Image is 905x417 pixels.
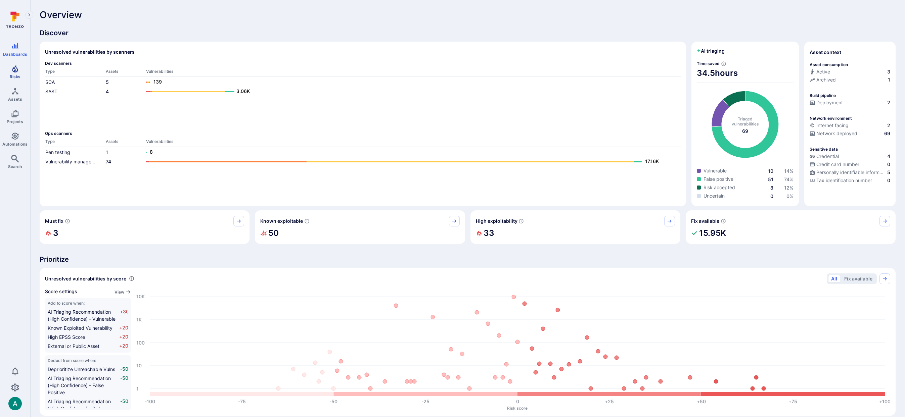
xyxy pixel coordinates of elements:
[236,88,250,94] text: 3.06K
[146,78,674,86] a: 139
[697,68,794,79] span: 34.5 hours
[810,93,836,98] p: Build pipeline
[810,153,890,161] div: Evidence indicative of handling user or service credentials
[697,61,720,66] span: Time saved
[810,147,838,152] p: Sensitive data
[40,255,896,264] span: Prioritize
[40,9,82,20] span: Overview
[518,218,524,224] svg: EPSS score ≥ 0.7
[810,76,890,85] div: Code repository is archived
[45,68,105,77] th: Type
[887,177,890,184] span: 0
[48,334,85,340] span: High EPSS Score
[40,28,896,38] span: Discover
[810,177,872,184] div: Tax identification number
[810,76,836,83] div: Archived
[153,79,162,85] text: 139
[810,161,859,168] div: Credit card number
[732,116,759,126] span: Triaged vulnerabilities
[784,185,794,191] a: 12%
[810,153,839,160] div: Credential
[887,161,890,168] span: 0
[697,399,706,404] text: +50
[810,68,830,75] div: Active
[45,218,63,224] span: Must fix
[704,193,725,199] span: Uncertain
[810,122,849,129] div: Internet facing
[786,193,794,199] a: 0%
[686,210,896,244] div: Fix available
[255,210,465,244] div: Known exploitable
[704,176,733,183] span: False positive
[721,218,726,224] svg: Vulnerabilities with fix available
[48,343,99,349] span: External or Public Asset
[887,122,890,129] span: 2
[816,122,849,129] span: Internet facing
[810,153,890,160] a: Credential4
[115,288,131,295] a: View
[7,119,23,124] span: Projects
[45,131,681,136] span: Ops scanners
[810,99,843,106] div: Deployment
[768,168,773,174] a: 10
[887,68,890,75] span: 3
[45,61,681,66] span: Dev scanners
[784,176,794,182] a: 74%
[810,68,890,75] a: Active3
[768,176,773,182] a: 51
[40,210,250,244] div: Must fix
[816,169,886,176] span: Personally identifiable information (PII)
[784,176,794,182] span: 74 %
[810,99,890,107] div: Configured deployment pipeline
[770,193,773,199] a: 0
[884,130,890,137] span: 69
[816,177,872,184] span: Tax identification number
[704,184,735,191] span: Risk accepted
[48,366,115,372] span: Deprioritize Unreachable Vulns
[45,139,105,147] th: Type
[146,139,681,147] th: Vulnerabilities
[770,185,773,191] a: 8
[10,74,20,79] span: Risks
[129,275,134,282] div: Number of vulnerabilities in status 'Open' 'Triaged' and 'In process' grouped by score
[48,309,116,322] span: AI Triaging Recommendation (High Confidence) - Vulnerable
[65,218,70,224] svg: Risk score >=40 , missed SLA
[691,218,719,224] span: Fix available
[48,325,112,331] span: Known Exploited Vulnerability
[810,122,890,130] div: Evidence that an asset is internet facing
[105,139,146,147] th: Assets
[119,324,128,331] span: +20
[516,399,519,404] text: 0
[8,397,22,410] div: Arjan Dehar
[304,218,310,224] svg: Confirmed exploitable by KEV
[816,99,843,106] span: Deployment
[8,97,22,102] span: Assets
[810,76,890,83] a: Archived1
[45,89,57,94] a: SAST
[816,153,839,160] span: Credential
[605,399,614,404] text: +25
[841,275,875,283] button: Fix available
[105,68,146,77] th: Assets
[8,397,22,410] img: ACg8ocLSa5mPYBaXNx3eFu_EmspyJX0laNWN7cXOFirfQ7srZveEpg=s96-c
[136,316,142,322] text: 1K
[810,177,890,184] a: Tax identification number0
[810,169,890,177] div: Evidence indicative of processing personally identifiable information
[784,168,794,174] span: 14 %
[146,158,674,166] a: 17.16K
[120,366,128,373] span: -50
[120,375,128,396] span: -50
[106,79,109,85] a: 5
[704,167,727,174] span: Vulnerable
[268,226,279,240] h2: 50
[48,375,111,395] span: AI Triaging Recommendation (High Confidence) - False Positive
[3,52,27,57] span: Dashboards
[888,76,890,83] span: 1
[810,130,890,137] a: Network deployed69
[27,12,32,18] i: Expand navigation menu
[784,185,794,191] span: 12 %
[742,128,748,135] span: total
[146,68,681,77] th: Vulnerabilities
